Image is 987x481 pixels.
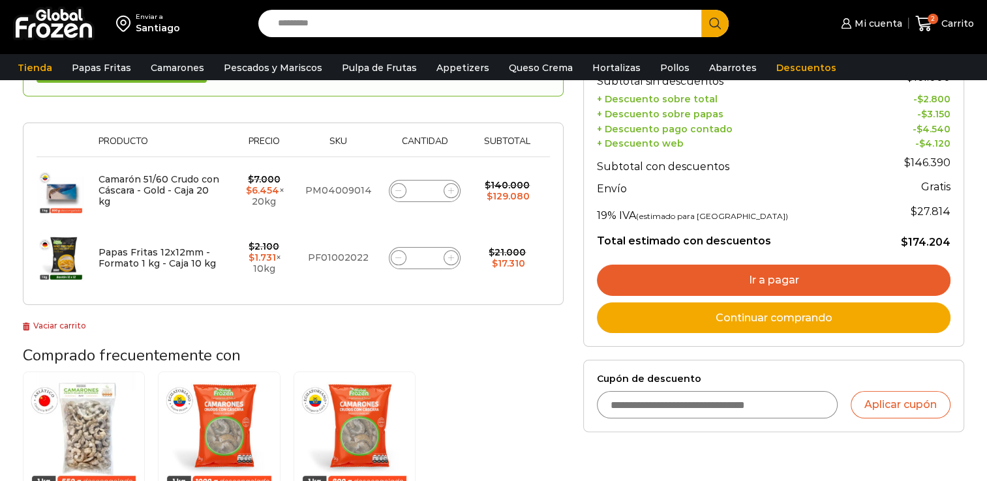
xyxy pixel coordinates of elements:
[489,246,494,258] span: $
[378,136,472,156] th: Cantidad
[928,14,938,24] span: 2
[249,241,254,252] span: $
[487,190,493,202] span: $
[230,224,299,291] td: × 10kg
[586,55,647,80] a: Hortalizas
[597,91,870,106] th: + Descuento sobre total
[904,156,950,169] bdi: 146.390
[597,105,870,120] th: + Descuento sobre papas
[911,205,917,218] span: $
[901,236,950,248] bdi: 174.204
[917,123,950,135] bdi: 4.540
[485,179,530,191] bdi: 140.000
[904,156,911,169] span: $
[907,71,950,83] bdi: 161.000
[92,136,230,156] th: Producto
[915,8,974,39] a: 2 Carrito
[246,184,252,196] span: $
[230,157,299,225] td: × 20kg
[99,246,216,269] a: Papas Fritas 12x12mm - Formato 1 kg - Caja 10 kg
[838,10,902,36] a: Mi cuenta
[99,173,219,207] a: Camarón 51/60 Crudo con Cáscara - Gold - Caja 20 kg
[870,105,950,120] td: -
[136,22,180,35] div: Santiago
[597,120,870,135] th: + Descuento pago contado
[597,176,870,199] th: Envío
[911,205,950,218] span: 27.814
[11,55,59,80] a: Tienda
[636,211,788,221] small: (estimado para [GEOGRAPHIC_DATA])
[299,224,378,291] td: PF01002022
[921,181,950,193] strong: Gratis
[654,55,696,80] a: Pollos
[770,55,843,80] a: Descuentos
[851,17,902,30] span: Mi cuenta
[597,198,870,224] th: 19% IVA
[335,55,423,80] a: Pulpa de Frutas
[597,135,870,150] th: + Descuento web
[144,55,211,80] a: Camarones
[597,373,950,385] label: Cupón de descuento
[248,173,254,185] span: $
[416,182,434,200] input: Product quantity
[136,12,180,22] div: Enviar a
[248,173,281,185] bdi: 7.000
[597,150,870,176] th: Subtotal con descuentos
[851,391,950,418] button: Aplicar cupón
[23,321,86,330] a: Vaciar carrito
[487,190,530,202] bdi: 129.080
[917,93,923,105] span: $
[230,136,299,156] th: Precio
[489,246,526,258] bdi: 21.000
[919,138,925,149] span: $
[416,249,434,267] input: Product quantity
[23,345,241,366] span: Comprado frecuentemente con
[116,12,136,35] img: address-field-icon.svg
[917,93,950,105] bdi: 2.800
[430,55,496,80] a: Appetizers
[249,241,279,252] bdi: 2.100
[492,257,498,269] span: $
[907,71,913,83] span: $
[870,135,950,150] td: -
[701,10,729,37] button: Search button
[597,224,870,249] th: Total estimado con descuentos
[299,157,378,225] td: PM04009014
[502,55,579,80] a: Queso Crema
[938,17,974,30] span: Carrito
[703,55,763,80] a: Abarrotes
[919,138,950,149] bdi: 4.120
[217,55,329,80] a: Pescados y Mariscos
[65,55,138,80] a: Papas Fritas
[597,265,950,296] a: Ir a pagar
[492,257,525,269] bdi: 17.310
[921,108,927,120] span: $
[870,91,950,106] td: -
[299,136,378,156] th: Sku
[485,179,491,191] span: $
[471,136,543,156] th: Subtotal
[921,108,950,120] bdi: 3.150
[917,123,922,135] span: $
[870,120,950,135] td: -
[249,252,254,263] span: $
[249,252,276,263] bdi: 1.731
[901,236,908,248] span: $
[597,302,950,334] a: Continuar comprando
[246,184,279,196] bdi: 6.454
